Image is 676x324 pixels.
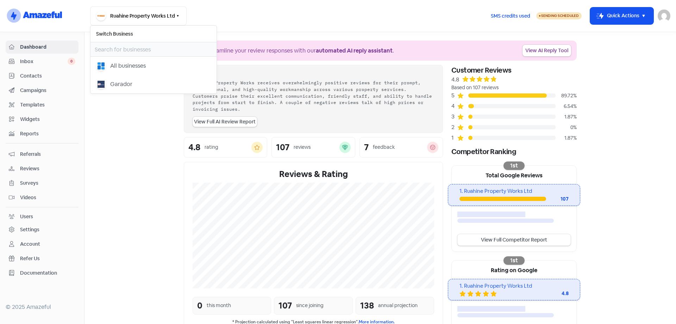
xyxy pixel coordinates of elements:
a: Widgets [6,113,79,126]
span: Reports [20,130,75,137]
span: Referrals [20,151,75,158]
span: Campaigns [20,87,75,94]
a: Account [6,238,79,251]
a: Surveys [6,177,79,190]
div: this month [207,302,231,309]
input: Search for businesses [90,42,217,56]
div: 1. Ruahine Property Works Ltd [459,187,568,195]
div: Rating on Google [452,261,576,279]
button: Ruahine Property Works Ltd [90,6,187,25]
a: Reports [6,127,79,140]
div: Ruahine Property Works receives overwhelmingly positive reviews for their prompt, professional, a... [193,79,434,112]
a: 107reviews [271,137,355,158]
h6: Switch Business [90,26,217,42]
div: Competitor Ranking [451,146,577,157]
a: View Full AI Review Report [193,117,257,127]
div: Users [20,213,33,220]
div: rating [205,143,218,151]
span: Contacts [20,72,75,80]
button: Quick Actions [590,7,653,24]
div: 1.87% [556,134,577,142]
span: Templates [20,101,75,109]
div: 4.8 [540,290,569,297]
div: Customer Reviews [451,65,577,75]
a: Refer Us [6,252,79,265]
div: 1. Ruahine Property Works Ltd [459,282,568,290]
div: 1.87% [556,113,577,121]
div: 1st [503,161,525,170]
button: Garador [90,75,217,93]
div: Streamline your review responses with our . [205,47,394,55]
a: Inbox 0 [6,55,79,68]
span: 0 [68,58,75,65]
span: Documentation [20,269,75,277]
div: 2 [451,123,457,132]
span: Surveys [20,179,75,187]
a: Contacts [6,69,79,82]
div: 107 [278,299,292,312]
span: Refer Us [20,255,75,262]
span: Dashboard [20,43,75,51]
div: 107 [276,143,289,152]
div: 4 [451,102,457,110]
a: Documentation [6,267,79,280]
div: 6.54% [556,103,577,110]
div: 0% [556,124,577,131]
img: User [658,10,670,22]
div: annual projection [378,302,418,309]
a: Templates [6,98,79,111]
div: Based on 107 reviews [451,84,577,91]
a: 7feedback [359,137,443,158]
div: © 2025 Amazeful [6,303,79,311]
div: 0 [197,299,202,312]
div: 4.8 [188,143,200,152]
button: All businesses [90,57,217,75]
a: SMS credits used [485,12,536,19]
div: 138 [360,299,374,312]
a: Referrals [6,148,79,161]
div: Settings [20,226,39,233]
div: 1st [503,256,525,265]
div: All businesses [110,62,146,70]
div: 5 [451,91,457,100]
div: Reviews & Rating [193,168,434,181]
div: 89.72% [556,92,577,99]
div: reviews [294,143,311,151]
span: SMS credits used [491,12,530,20]
a: View Full Competitor Report [457,234,571,246]
a: View AI Reply Tool [522,45,571,56]
div: Account [20,240,40,248]
div: 107 [546,195,569,203]
iframe: chat widget [646,296,669,317]
a: Sending Scheduled [536,12,582,20]
span: Videos [20,194,75,201]
a: 4.8rating [184,137,267,158]
div: Total Google Reviews [452,166,576,184]
a: Videos [6,191,79,204]
b: automated AI reply assistant [316,47,393,54]
a: Reviews [6,162,79,175]
div: 7 [364,143,369,152]
span: Sending Scheduled [541,13,579,18]
span: Widgets [20,116,75,123]
div: Garador [110,80,132,88]
span: Inbox [20,58,68,65]
span: Reviews [20,165,75,172]
a: Settings [6,223,79,236]
div: feedback [373,143,395,151]
a: Dashboard [6,41,79,54]
a: Campaigns [6,84,79,97]
a: Users [6,210,79,223]
div: since joining [296,302,324,309]
div: 3 [451,112,457,121]
div: 1 [451,134,457,142]
div: 4.8 [451,75,459,84]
